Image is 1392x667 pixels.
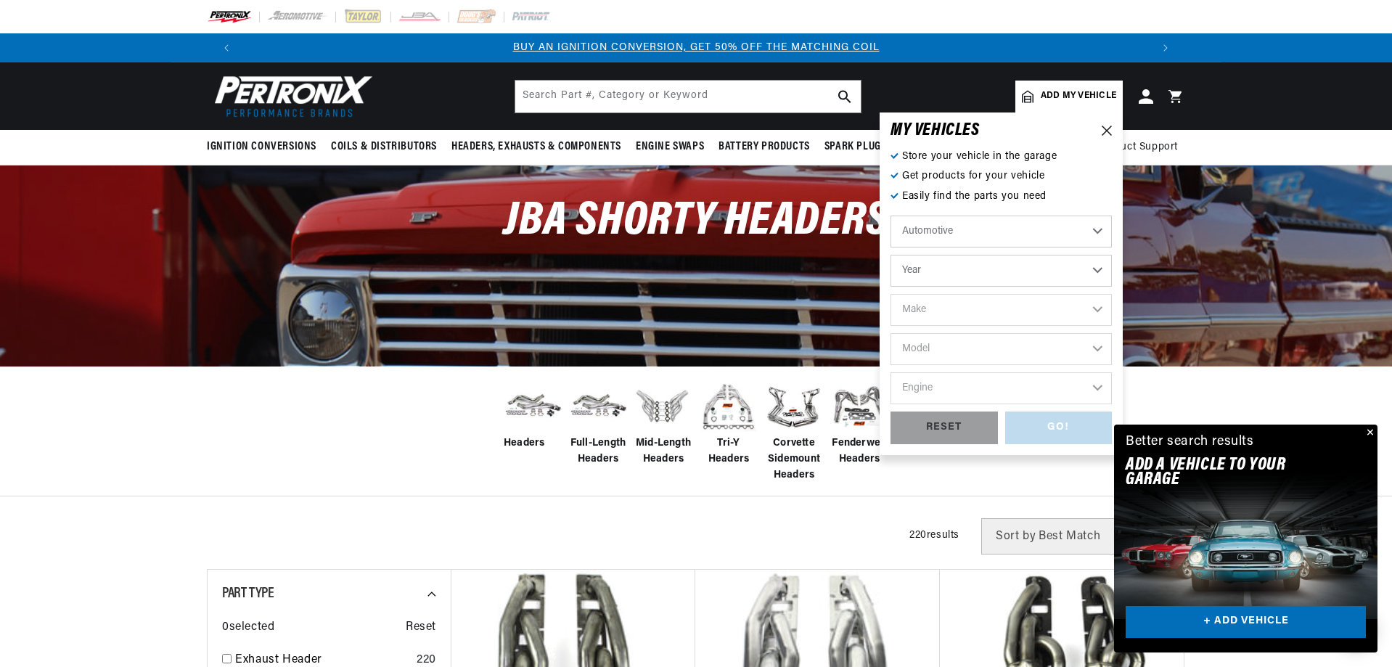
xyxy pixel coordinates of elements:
[830,377,888,468] a: Fenderwell Headers Fenderwell Headers
[569,377,627,468] a: Full-Length Headers Full-Length Headers
[444,130,629,164] summary: Headers, Exhausts & Components
[331,139,437,155] span: Coils & Distributors
[891,189,1112,205] p: Easily find the parts you need
[996,531,1036,542] span: Sort by
[222,586,274,601] span: Part Type
[891,294,1112,326] select: Make
[207,139,316,155] span: Ignition Conversions
[1097,139,1178,155] span: Product Support
[504,435,545,451] span: Headers
[981,518,1171,555] select: Sort by
[830,435,888,468] span: Fenderwell Headers
[765,377,823,435] img: Corvette Sidemount Headers
[891,412,998,444] div: RESET
[1360,425,1377,442] button: Close
[891,255,1112,287] select: Year
[1126,458,1330,488] h2: Add A VEHICLE to your garage
[241,40,1151,56] div: Announcement
[700,435,758,468] span: Tri-Y Headers
[634,377,692,468] a: Mid-Length Headers Mid-Length Headers
[634,377,692,435] img: Mid-Length Headers
[1151,33,1180,62] button: Translation missing: en.sections.announcements.next_announcement
[830,377,888,435] img: Fenderwell Headers
[765,377,823,484] a: Corvette Sidemount Headers Corvette Sidemount Headers
[504,383,562,429] img: Headers
[629,130,711,164] summary: Engine Swaps
[700,377,758,468] a: Tri-Y Headers Tri-Y Headers
[634,435,692,468] span: Mid-Length Headers
[406,618,436,637] span: Reset
[569,383,627,429] img: Full-Length Headers
[891,333,1112,365] select: Model
[451,139,621,155] span: Headers, Exhausts & Components
[824,139,913,155] span: Spark Plug Wires
[636,139,704,155] span: Engine Swaps
[222,618,274,637] span: 0 selected
[171,33,1221,62] slideshow-component: Translation missing: en.sections.announcements.announcement_bar
[817,130,920,164] summary: Spark Plug Wires
[909,530,959,541] span: 220 results
[1097,130,1185,165] summary: Product Support
[207,130,324,164] summary: Ignition Conversions
[829,81,861,112] button: search button
[212,33,241,62] button: Translation missing: en.sections.announcements.previous_announcement
[207,71,374,121] img: Pertronix
[569,435,627,468] span: Full-Length Headers
[765,435,823,484] span: Corvette Sidemount Headers
[891,216,1112,247] select: Ride Type
[1126,606,1366,639] a: + ADD VEHICLE
[711,130,817,164] summary: Battery Products
[891,168,1112,184] p: Get products for your vehicle
[891,372,1112,404] select: Engine
[891,149,1112,165] p: Store your vehicle in the garage
[324,130,444,164] summary: Coils & Distributors
[504,377,562,451] a: Headers Headers
[718,139,810,155] span: Battery Products
[515,81,861,112] input: Search Part #, Category or Keyword
[1041,89,1116,103] span: Add my vehicle
[513,42,880,53] a: BUY AN IGNITION CONVERSION, GET 50% OFF THE MATCHING COIL
[1015,81,1123,112] a: Add my vehicle
[504,198,888,245] span: JBA Shorty Headers
[700,377,758,435] img: Tri-Y Headers
[1126,432,1254,453] div: Better search results
[891,123,980,138] h6: MY VEHICLE S
[241,40,1151,56] div: 1 of 3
